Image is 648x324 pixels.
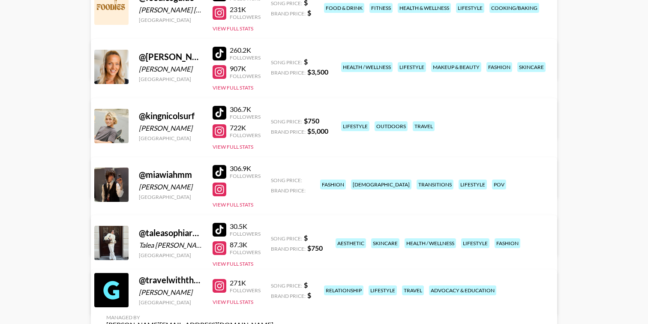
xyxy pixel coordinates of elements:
div: 306.7K [230,105,261,114]
strong: $ [304,234,308,242]
span: Song Price: [271,118,302,125]
div: lifestyle [341,121,369,131]
strong: $ [304,281,308,289]
div: Followers [230,14,261,20]
div: 260.2K [230,46,261,54]
span: Brand Price: [271,129,306,135]
div: @ travelwiththecrows [139,275,202,285]
div: transitions [417,180,453,189]
div: aesthetic [336,238,366,248]
div: lifestyle [369,285,397,295]
button: View Full Stats [213,201,253,208]
span: Brand Price: [271,69,306,76]
div: food & drink [324,3,364,13]
div: skincare [517,62,546,72]
span: Brand Price: [271,10,306,17]
div: [PERSON_NAME] [PERSON_NAME] [139,6,202,14]
div: travel [413,121,435,131]
div: [DEMOGRAPHIC_DATA] [351,180,411,189]
div: health & wellness [398,3,451,13]
div: [GEOGRAPHIC_DATA] [139,194,202,200]
strong: $ [304,57,308,66]
div: travel [402,285,424,295]
div: [GEOGRAPHIC_DATA] [139,299,202,306]
div: lifestyle [461,238,489,248]
div: outdoors [375,121,408,131]
strong: $ [307,9,311,17]
div: [PERSON_NAME] [139,65,202,73]
button: View Full Stats [213,144,253,150]
span: Song Price: [271,59,302,66]
button: View Full Stats [213,25,253,32]
div: Followers [230,287,261,294]
div: Talea [PERSON_NAME] [139,241,202,249]
div: cooking/baking [489,3,539,13]
span: Song Price: [271,235,302,242]
div: [PERSON_NAME] [139,183,202,191]
div: [GEOGRAPHIC_DATA] [139,135,202,141]
div: [PERSON_NAME] [139,288,202,297]
div: [GEOGRAPHIC_DATA] [139,76,202,82]
div: lifestyle [459,180,487,189]
span: Song Price: [271,282,302,289]
div: Followers [230,249,261,255]
span: Brand Price: [271,246,306,252]
div: fashion [495,238,520,248]
div: 907K [230,64,261,73]
div: [GEOGRAPHIC_DATA] [139,17,202,23]
div: skincare [371,238,399,248]
div: @ [PERSON_NAME] [139,51,202,62]
div: relationship [324,285,363,295]
div: 30.5K [230,222,261,231]
strong: $ 750 [304,117,319,125]
div: makeup & beauty [431,62,481,72]
div: lifestyle [456,3,484,13]
button: View Full Stats [213,261,253,267]
span: Brand Price: [271,187,306,194]
button: View Full Stats [213,299,253,305]
strong: $ [307,291,311,299]
div: Followers [230,73,261,79]
div: health / wellness [341,62,393,72]
div: lifestyle [398,62,426,72]
div: Followers [230,173,261,179]
div: fashion [320,180,346,189]
div: pov [492,180,506,189]
div: 722K [230,123,261,132]
div: health / wellness [405,238,456,248]
div: fitness [369,3,393,13]
div: Managed By [106,314,273,321]
button: View Full Stats [213,84,253,91]
div: 87.3K [230,240,261,249]
div: [GEOGRAPHIC_DATA] [139,252,202,258]
strong: $ 3,500 [307,68,328,76]
div: Followers [230,54,261,61]
div: Followers [230,114,261,120]
div: [PERSON_NAME] [139,124,202,132]
div: advocacy & education [429,285,496,295]
strong: $ 5,000 [307,127,328,135]
span: Song Price: [271,177,302,183]
div: 306.9K [230,164,261,173]
strong: $ 750 [307,244,323,252]
div: @ taleasophiarogel [139,228,202,238]
span: Brand Price: [271,293,306,299]
div: @ miawiahmm [139,169,202,180]
div: Followers [230,231,261,237]
div: @ kingnicolsurf [139,111,202,121]
div: Followers [230,132,261,138]
div: fashion [486,62,512,72]
div: 271K [230,279,261,287]
div: 231K [230,5,261,14]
